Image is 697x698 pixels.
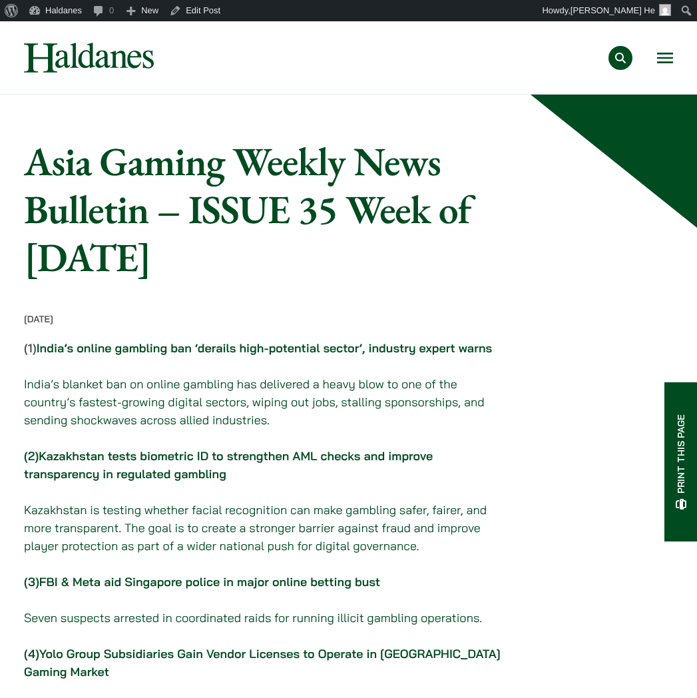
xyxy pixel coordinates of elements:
img: Logo of Haldanes [24,43,154,73]
time: [DATE] [24,313,53,325]
p: Seven suspects arrested in coordinated raids for running illicit gambling operations. [24,609,511,627]
span: [PERSON_NAME] He [571,5,655,15]
strong: (1) [24,340,492,356]
button: Search [608,46,632,70]
h1: Asia Gaming Weekly News Bulletin – ISSUE 35 Week of [DATE] [24,137,573,281]
b: (4) [24,646,39,661]
strong: (2) [24,448,39,464]
a: India’s online gambling ban ‘derails high-potential sector’, industry expert warns [37,340,493,356]
button: Open menu [657,53,673,63]
p: Kazakhstan is testing whether facial recognition can make gambling safer, fairer, and more transp... [24,501,511,555]
p: India’s blanket ban on online gambling has delivered a heavy blow to one of the country’s fastest... [24,375,511,429]
a: Kazakhstan tests biometric ID to strengthen AML checks and improve transparency in regulated gamb... [24,448,433,482]
a: FBI & Meta aid Singapore police in major online betting bust [39,574,380,589]
a: Yolo Group Subsidiaries Gain Vendor Licenses to Operate in [GEOGRAPHIC_DATA] Gaming Market [24,646,501,679]
strong: (3) [24,574,39,589]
